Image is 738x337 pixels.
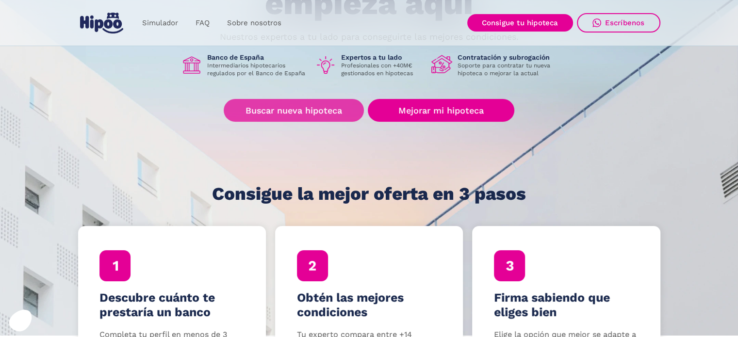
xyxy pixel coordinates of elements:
[99,290,244,320] h4: Descubre cuánto te prestaría un banco
[224,99,364,122] a: Buscar nueva hipoteca
[212,184,526,204] h1: Consigue la mejor oferta en 3 pasos
[494,290,639,320] h4: Firma sabiendo que eliges bien
[341,62,424,77] p: Profesionales con +40M€ gestionados en hipotecas
[368,99,514,122] a: Mejorar mi hipoteca
[458,62,558,77] p: Soporte para contratar tu nueva hipoteca o mejorar la actual
[187,14,218,32] a: FAQ
[341,53,424,62] h1: Expertos a tu lado
[78,9,126,37] a: home
[207,53,307,62] h1: Banco de España
[577,13,660,32] a: Escríbenos
[297,290,442,320] h4: Obtén las mejores condiciones
[218,14,290,32] a: Sobre nosotros
[207,62,307,77] p: Intermediarios hipotecarios regulados por el Banco de España
[458,53,558,62] h1: Contratación y subrogación
[133,14,187,32] a: Simulador
[467,14,573,32] a: Consigue tu hipoteca
[605,18,645,27] div: Escríbenos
